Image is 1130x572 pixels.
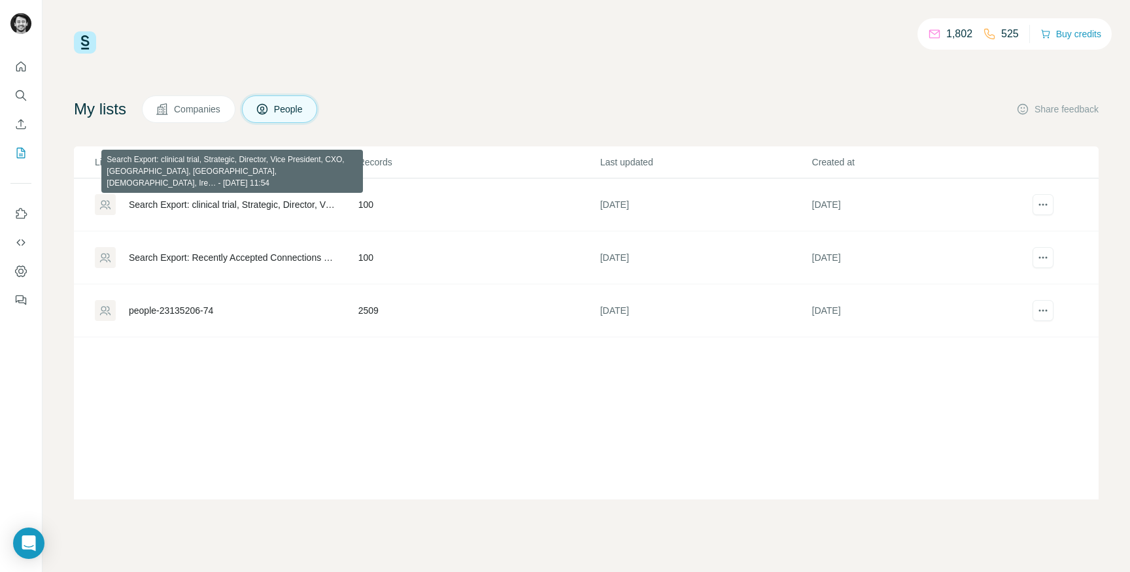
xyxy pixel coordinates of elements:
[10,55,31,78] button: Quick start
[10,288,31,312] button: Feedback
[358,178,600,231] td: 100
[74,99,126,120] h4: My lists
[812,178,1023,231] td: [DATE]
[1033,247,1053,268] button: actions
[358,231,600,284] td: 100
[174,103,222,116] span: Companies
[10,260,31,283] button: Dashboard
[812,156,1023,169] p: Created at
[358,284,600,337] td: 2509
[600,231,812,284] td: [DATE]
[129,198,336,211] div: Search Export: clinical trial, Strategic, Director, Vice President, CXO, [GEOGRAPHIC_DATA], [GEOG...
[74,31,96,54] img: Surfe Logo
[600,284,812,337] td: [DATE]
[812,231,1023,284] td: [DATE]
[10,84,31,107] button: Search
[10,13,31,34] img: Avatar
[10,231,31,254] button: Use Surfe API
[812,284,1023,337] td: [DATE]
[274,103,304,116] span: People
[600,156,811,169] p: Last updated
[358,156,599,169] p: Records
[946,26,972,42] p: 1,802
[10,112,31,136] button: Enrich CSV
[129,251,336,264] div: Search Export: Recently Accepted Connections and InMails - [DATE] 09:25
[10,141,31,165] button: My lists
[1033,300,1053,321] button: actions
[10,202,31,226] button: Use Surfe on LinkedIn
[1040,25,1101,43] button: Buy credits
[95,156,357,169] p: List name
[129,304,213,317] div: people-23135206-74
[600,178,812,231] td: [DATE]
[1016,103,1099,116] button: Share feedback
[1033,194,1053,215] button: actions
[13,528,44,559] div: Open Intercom Messenger
[1001,26,1019,42] p: 525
